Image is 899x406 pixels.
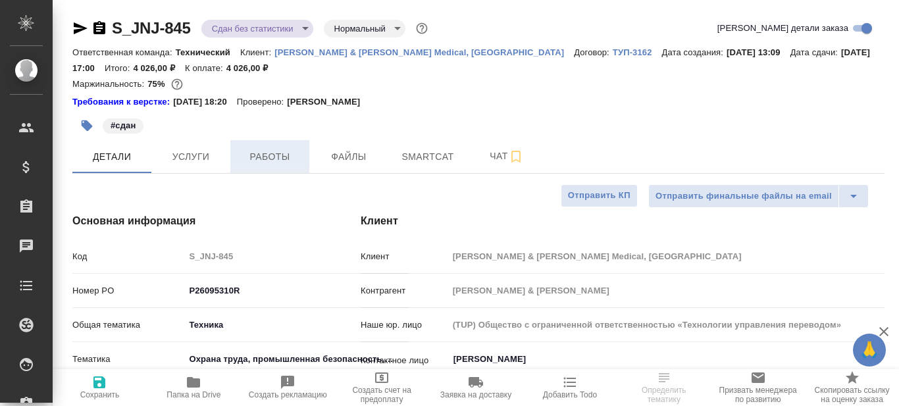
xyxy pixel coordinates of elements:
span: Услуги [159,149,222,165]
div: Охрана труда, промышленная безопасность, экология и стандартизация [184,348,409,370]
span: Работы [238,149,301,165]
button: Сохранить [53,369,147,406]
p: Технический [176,47,240,57]
span: Добавить Todo [543,390,597,399]
input: Пустое поле [448,281,885,300]
p: Итого: [105,63,133,73]
button: Создать счет на предоплату [335,369,429,406]
p: Проверено: [237,95,288,109]
p: [PERSON_NAME] & [PERSON_NAME] Medical, [GEOGRAPHIC_DATA] [274,47,574,57]
button: Сдан без статистики [208,23,297,34]
span: Файлы [317,149,380,165]
button: Папка на Drive [147,369,241,406]
span: Сохранить [80,390,120,399]
p: Маржинальность: [72,79,147,89]
p: #сдан [111,119,136,132]
p: 4 026,00 ₽ [133,63,185,73]
a: Требования к верстке: [72,95,173,109]
p: 4 026,00 ₽ [226,63,278,73]
span: Создать счет на предоплату [343,386,421,404]
svg: Подписаться [508,149,524,165]
span: Отправить КП [568,188,630,203]
span: Smartcat [396,149,459,165]
div: Нажми, чтобы открыть папку с инструкцией [72,95,173,109]
div: split button [648,184,869,208]
h4: Основная информация [72,213,308,229]
span: Детали [80,149,143,165]
span: Отправить финальные файлы на email [655,189,832,204]
span: Папка на Drive [167,390,220,399]
span: Призвать менеджера по развитию [719,386,797,404]
p: [DATE] 18:20 [173,95,237,109]
p: Ответственная команда: [72,47,176,57]
p: 75% [147,79,168,89]
div: Техника [184,314,409,336]
button: Добавить Todo [523,369,617,406]
a: [PERSON_NAME] & [PERSON_NAME] Medical, [GEOGRAPHIC_DATA] [274,46,574,57]
h4: Клиент [361,213,885,229]
button: 849.04 RUB; [168,76,186,93]
p: Код [72,250,184,263]
button: Заявка на доставку [429,369,523,406]
button: Добавить тэг [72,111,101,140]
p: Дата сдачи: [790,47,841,57]
a: S_JNJ-845 [112,19,191,37]
a: ТУП-3162 [613,46,662,57]
button: Доп статусы указывают на важность/срочность заказа [413,20,430,37]
p: Тематика [72,353,184,366]
span: Создать рекламацию [249,390,327,399]
p: Договор: [574,47,613,57]
button: Скопировать ссылку [91,20,107,36]
span: [PERSON_NAME] детали заказа [717,22,848,35]
p: Номер PO [72,284,184,297]
button: Создать рекламацию [241,369,335,406]
p: [PERSON_NAME] [287,95,370,109]
button: Призвать менеджера по развитию [711,369,805,406]
button: Скопировать ссылку для ЯМессенджера [72,20,88,36]
span: 🙏 [858,336,881,364]
button: Нормальный [330,23,390,34]
button: Скопировать ссылку на оценку заказа [805,369,899,406]
p: Дата создания: [662,47,727,57]
span: Скопировать ссылку на оценку заказа [813,386,891,404]
button: Отправить КП [561,184,638,207]
div: Сдан без статистики [324,20,405,38]
p: К оплате: [185,63,226,73]
span: Чат [475,148,538,165]
input: Пустое поле [448,315,885,334]
button: 🙏 [853,334,886,367]
input: ✎ Введи что-нибудь [184,281,409,300]
span: Заявка на доставку [440,390,511,399]
input: Пустое поле [448,247,885,266]
p: Общая тематика [72,318,184,332]
span: Определить тематику [625,386,703,404]
p: [DATE] 13:09 [727,47,790,57]
button: Отправить финальные файлы на email [648,184,839,208]
span: сдан [101,119,145,130]
input: Пустое поле [184,247,409,266]
button: Определить тематику [617,369,711,406]
div: Сдан без статистики [201,20,313,38]
p: Клиент: [240,47,274,57]
p: ТУП-3162 [613,47,662,57]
